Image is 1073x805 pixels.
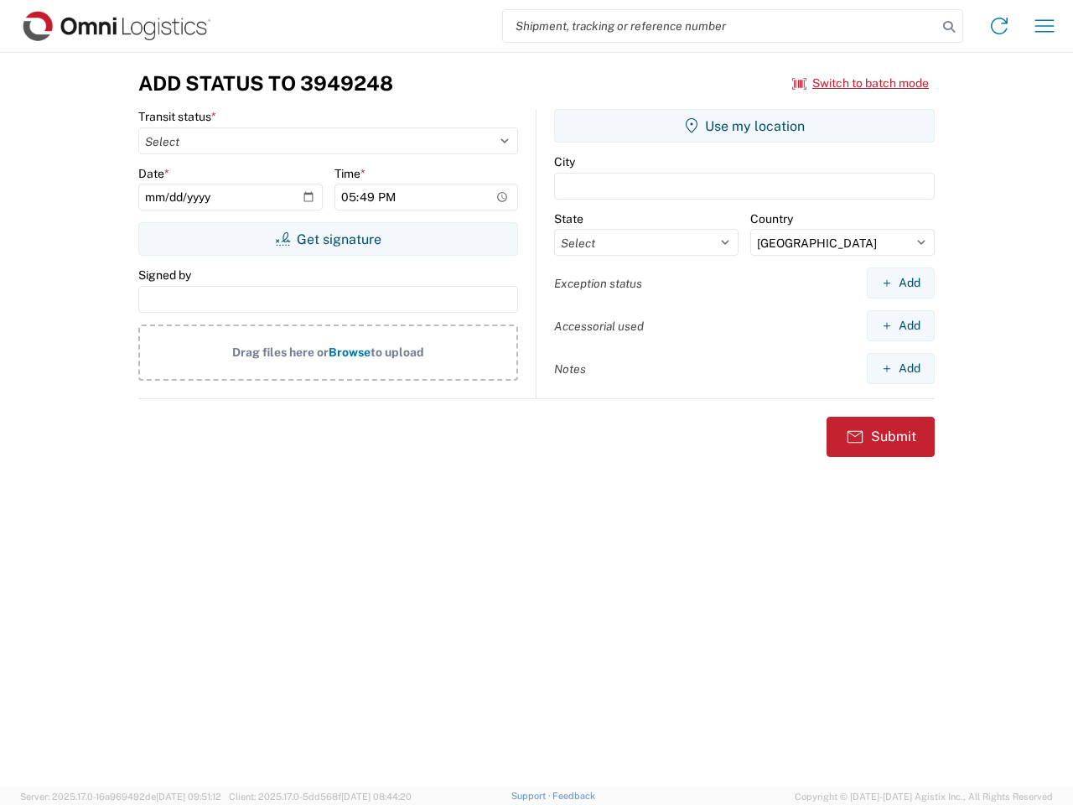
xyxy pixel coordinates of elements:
label: City [554,154,575,169]
span: Browse [329,345,371,359]
label: Time [334,166,365,181]
span: [DATE] 09:51:12 [156,792,221,802]
label: Notes [554,361,586,377]
a: Support [511,791,553,801]
h3: Add Status to 3949248 [138,71,393,96]
span: Client: 2025.17.0-5dd568f [229,792,412,802]
button: Add [867,267,935,299]
label: Date [138,166,169,181]
span: to upload [371,345,424,359]
span: Copyright © [DATE]-[DATE] Agistix Inc., All Rights Reserved [795,789,1053,804]
span: Server: 2025.17.0-16a969492de [20,792,221,802]
label: Exception status [554,276,642,291]
label: Transit status [138,109,216,124]
label: Accessorial used [554,319,644,334]
button: Add [867,353,935,384]
a: Feedback [552,791,595,801]
label: Signed by [138,267,191,283]
label: State [554,211,583,226]
label: Country [750,211,793,226]
button: Switch to batch mode [792,70,929,97]
button: Get signature [138,222,518,256]
span: Drag files here or [232,345,329,359]
button: Use my location [554,109,935,143]
button: Submit [827,417,935,457]
span: [DATE] 08:44:20 [341,792,412,802]
input: Shipment, tracking or reference number [503,10,937,42]
button: Add [867,310,935,341]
